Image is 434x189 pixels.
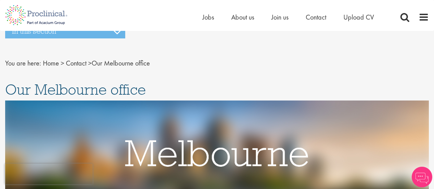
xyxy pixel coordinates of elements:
a: breadcrumb link to Home [43,59,59,68]
span: Our Melbourne office [43,59,150,68]
a: Jobs [202,13,214,22]
span: > [88,59,92,68]
a: Join us [271,13,289,22]
img: Chatbot [412,167,432,187]
a: breadcrumb link to Contact [66,59,86,68]
span: You are here: [5,59,41,68]
iframe: reCAPTCHA [5,164,93,184]
h3: In this section [5,24,125,38]
a: Contact [306,13,326,22]
span: Our Melbourne office [5,80,146,99]
span: > [61,59,64,68]
a: Upload CV [343,13,374,22]
a: About us [231,13,254,22]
